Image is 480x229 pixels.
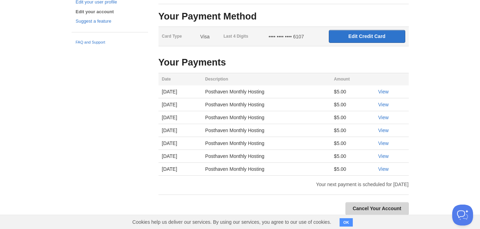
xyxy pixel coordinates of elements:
[158,73,202,86] th: Date
[158,85,202,98] td: [DATE]
[202,124,331,137] td: Posthaven Monthly Hosting
[340,218,353,227] button: OK
[378,102,389,107] a: View
[202,150,331,163] td: Posthaven Monthly Hosting
[76,39,144,46] a: FAQ and Support
[76,18,144,25] a: Suggest a feature
[329,30,405,43] input: Edit Credit Card
[378,115,389,120] a: View
[331,98,375,111] td: $5.00
[158,163,202,176] td: [DATE]
[153,182,414,187] div: Your next payment is scheduled for [DATE]
[202,98,331,111] td: Posthaven Monthly Hosting
[331,137,375,150] td: $5.00
[158,12,409,22] h3: Your Payment Method
[331,111,375,124] td: $5.00
[378,128,389,133] a: View
[197,27,220,46] td: Visa
[331,163,375,176] td: $5.00
[378,153,389,159] a: View
[345,202,409,215] a: Cancel Your Account
[202,85,331,98] td: Posthaven Monthly Hosting
[331,124,375,137] td: $5.00
[331,150,375,163] td: $5.00
[265,27,325,46] td: •••• •••• •••• 6107
[202,137,331,150] td: Posthaven Monthly Hosting
[158,150,202,163] td: [DATE]
[158,111,202,124] td: [DATE]
[158,137,202,150] td: [DATE]
[378,166,389,172] a: View
[220,27,265,46] th: Last 4 Digits
[452,205,473,226] iframe: Help Scout Beacon - Open
[202,111,331,124] td: Posthaven Monthly Hosting
[158,27,197,46] th: Card Type
[202,163,331,176] td: Posthaven Monthly Hosting
[202,73,331,86] th: Description
[378,89,389,94] a: View
[158,98,202,111] td: [DATE]
[76,8,144,16] a: Edit your account
[331,73,375,86] th: Amount
[125,215,338,229] span: Cookies help us deliver our services. By using our services, you agree to our use of cookies.
[378,140,389,146] a: View
[331,85,375,98] td: $5.00
[158,58,409,68] h3: Your Payments
[158,124,202,137] td: [DATE]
